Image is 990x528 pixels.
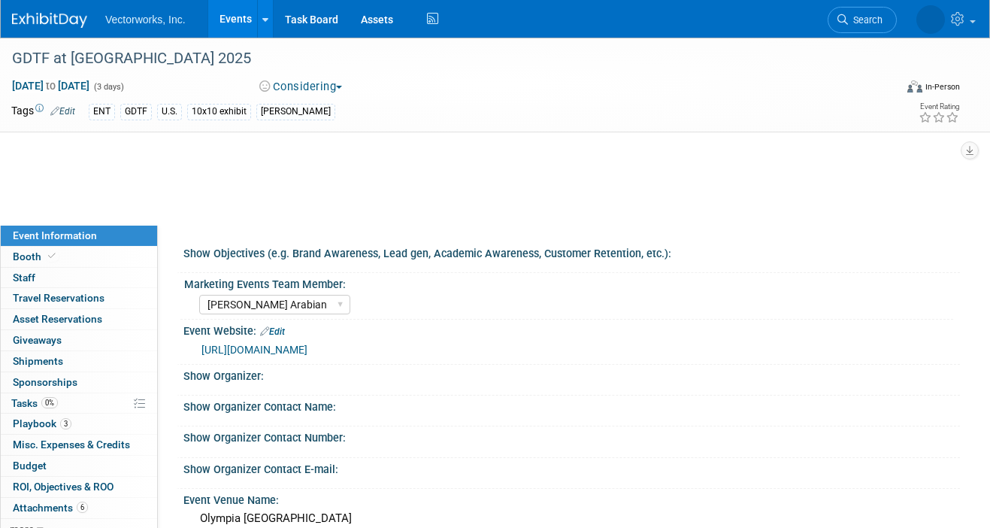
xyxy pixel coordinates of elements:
[13,460,47,472] span: Budget
[828,7,897,33] a: Search
[11,397,58,409] span: Tasks
[919,103,959,111] div: Event Rating
[92,82,124,92] span: (3 days)
[13,376,77,388] span: Sponsorships
[1,372,157,393] a: Sponsorships
[1,456,157,476] a: Budget
[44,80,58,92] span: to
[1,414,157,434] a: Playbook3
[848,14,883,26] span: Search
[183,458,960,477] div: Show Organizer Contact E-mail:
[13,438,130,451] span: Misc. Expenses & Credits
[13,313,102,325] span: Asset Reservations
[77,502,88,513] span: 6
[13,272,35,284] span: Staff
[821,78,960,101] div: Event Format
[13,481,114,493] span: ROI, Objectives & ROO
[907,80,922,93] img: Format-Inperson.png
[12,13,87,28] img: ExhibitDay
[1,498,157,518] a: Attachments6
[1,309,157,329] a: Asset Reservations
[48,252,56,260] i: Booth reservation complete
[60,418,71,429] span: 3
[1,226,157,246] a: Event Information
[187,104,251,120] div: 10x10 exhibit
[50,106,75,117] a: Edit
[13,502,88,514] span: Attachments
[1,477,157,497] a: ROI, Objectives & ROO
[184,273,953,292] div: Marketing Events Team Member:
[105,14,186,26] span: Vectorworks, Inc.
[201,344,307,356] a: [URL][DOMAIN_NAME]
[7,45,879,72] div: GDTF at [GEOGRAPHIC_DATA] 2025
[925,81,960,93] div: In-Person
[13,229,97,241] span: Event Information
[916,5,945,34] img: Tania Arabian
[1,435,157,455] a: Misc. Expenses & Credits
[11,79,90,93] span: [DATE] [DATE]
[13,334,62,346] span: Giveaways
[183,242,960,261] div: Show Objectives (e.g. Brand Awareness, Lead gen, Academic Awareness, Customer Retention, etc.):
[11,103,75,120] td: Tags
[183,365,960,384] div: Show Organizer:
[13,355,63,367] span: Shipments
[157,104,182,120] div: U.S.
[1,351,157,372] a: Shipments
[1,247,157,267] a: Booth
[1,393,157,414] a: Tasks0%
[13,292,104,304] span: Travel Reservations
[183,396,960,414] div: Show Organizer Contact Name:
[254,79,348,95] button: Considering
[183,320,960,339] div: Event Website:
[1,268,157,288] a: Staff
[183,489,960,508] div: Event Venue Name:
[1,288,157,308] a: Travel Reservations
[256,104,335,120] div: [PERSON_NAME]
[120,104,152,120] div: GDTF
[41,397,58,408] span: 0%
[13,250,59,262] span: Booth
[89,104,115,120] div: ENT
[1,330,157,350] a: Giveaways
[183,426,960,445] div: Show Organizer Contact Number:
[13,417,71,429] span: Playbook
[260,326,285,337] a: Edit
